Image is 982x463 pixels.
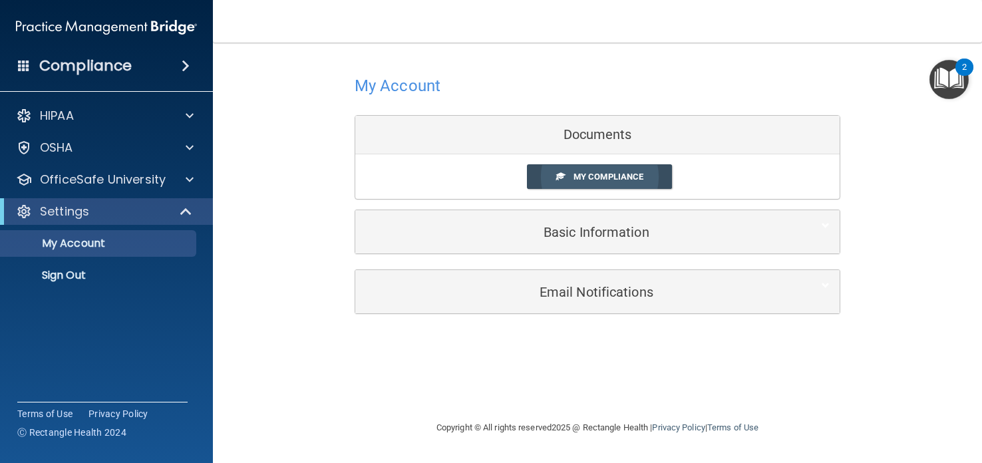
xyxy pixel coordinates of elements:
h5: Basic Information [365,225,789,239]
p: Sign Out [9,269,190,282]
a: Privacy Policy [652,422,705,432]
a: Email Notifications [365,277,830,307]
span: My Compliance [573,172,643,182]
a: Basic Information [365,217,830,247]
a: Terms of Use [17,407,73,420]
p: OfficeSafe University [40,172,166,188]
p: My Account [9,237,190,250]
p: HIPAA [40,108,74,124]
a: Terms of Use [707,422,758,432]
a: Privacy Policy [88,407,148,420]
p: OSHA [40,140,73,156]
iframe: Drift Widget Chat Controller [915,371,966,422]
h4: Compliance [39,57,132,75]
a: HIPAA [16,108,194,124]
div: Copyright © All rights reserved 2025 @ Rectangle Health | | [355,406,840,449]
a: Settings [16,204,193,220]
button: Open Resource Center, 2 new notifications [929,60,969,99]
p: Settings [40,204,89,220]
h5: Email Notifications [365,285,789,299]
h4: My Account [355,77,440,94]
div: 2 [962,67,967,84]
div: Documents [355,116,840,154]
img: PMB logo [16,14,197,41]
span: Ⓒ Rectangle Health 2024 [17,426,126,439]
a: OfficeSafe University [16,172,194,188]
a: OSHA [16,140,194,156]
